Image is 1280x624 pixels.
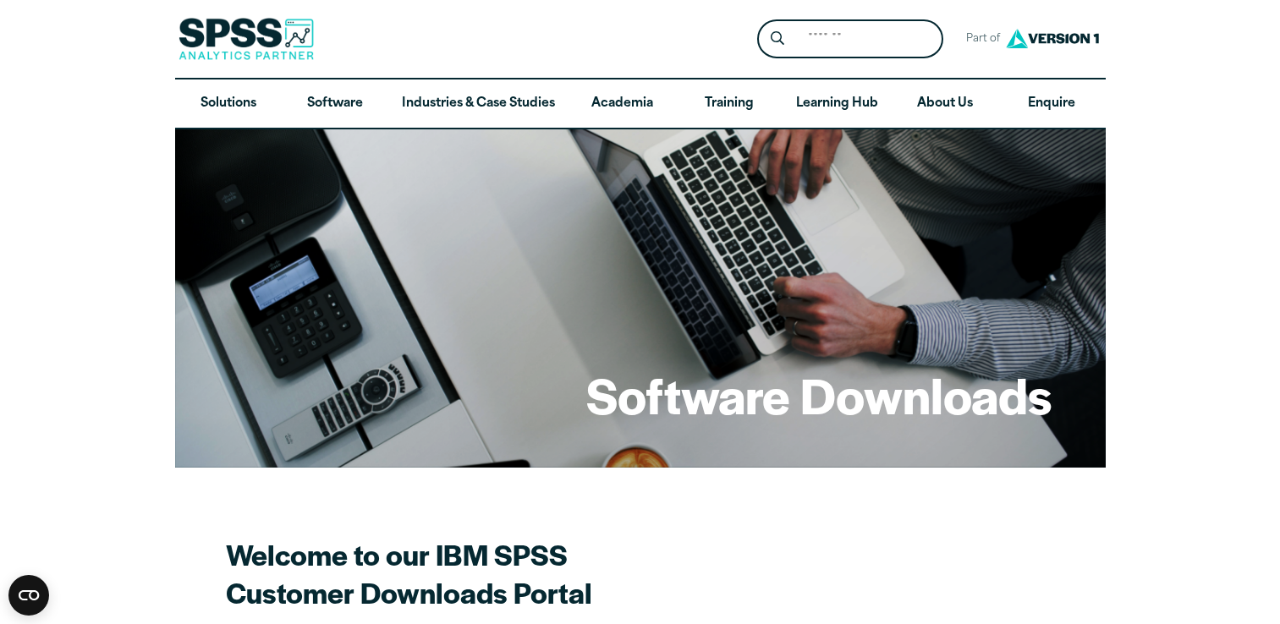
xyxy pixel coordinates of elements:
[8,575,49,616] button: Open CMP widget
[226,535,818,611] h2: Welcome to our IBM SPSS Customer Downloads Portal
[998,79,1105,129] a: Enquire
[282,79,388,129] a: Software
[179,18,314,60] img: SPSS Analytics Partner
[569,79,675,129] a: Academia
[586,362,1052,428] h1: Software Downloads
[783,79,892,129] a: Learning Hub
[175,79,282,129] a: Solutions
[957,27,1002,52] span: Part of
[761,24,793,55] button: Search magnifying glass icon
[388,79,569,129] a: Industries & Case Studies
[771,31,784,46] svg: Search magnifying glass icon
[175,79,1106,129] nav: Desktop version of site main menu
[1002,23,1103,54] img: Version1 Logo
[757,19,943,59] form: Site Header Search Form
[892,79,998,129] a: About Us
[675,79,782,129] a: Training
